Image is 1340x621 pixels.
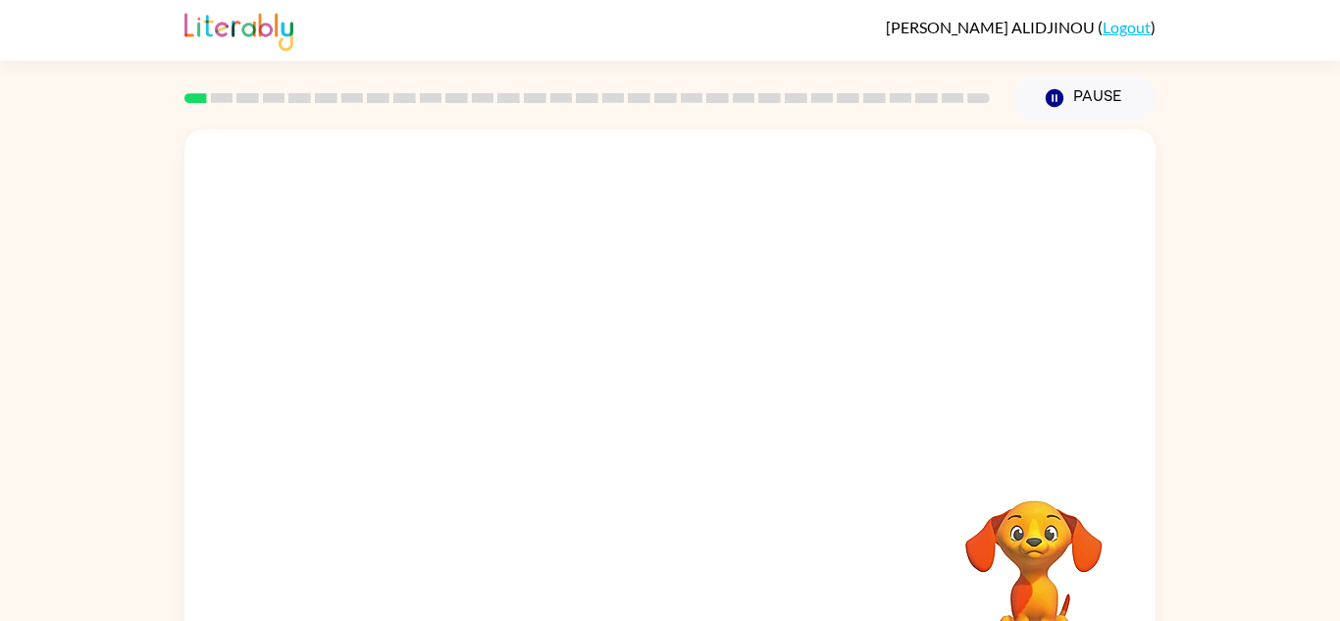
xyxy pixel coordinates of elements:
[1103,18,1151,36] a: Logout
[1013,76,1156,121] button: Pause
[184,8,293,51] img: Literably
[886,18,1156,36] div: ( )
[886,18,1098,36] span: [PERSON_NAME] ALIDJINOU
